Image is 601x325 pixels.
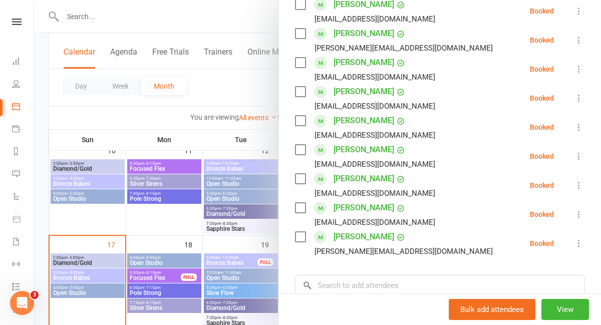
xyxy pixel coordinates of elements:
[334,55,394,71] a: [PERSON_NAME]
[315,71,435,84] div: [EMAIL_ADDRESS][DOMAIN_NAME]
[530,153,554,160] div: Booked
[315,245,493,258] div: [PERSON_NAME][EMAIL_ADDRESS][DOMAIN_NAME]
[449,299,535,320] button: Bulk add attendees
[334,229,394,245] a: [PERSON_NAME]
[12,119,35,141] a: Payments
[12,141,35,164] a: Reports
[541,299,589,320] button: View
[530,124,554,131] div: Booked
[530,95,554,102] div: Booked
[334,200,394,216] a: [PERSON_NAME]
[334,84,394,100] a: [PERSON_NAME]
[530,240,554,247] div: Booked
[12,74,35,96] a: People
[315,100,435,113] div: [EMAIL_ADDRESS][DOMAIN_NAME]
[530,37,554,44] div: Booked
[334,26,394,42] a: [PERSON_NAME]
[315,216,435,229] div: [EMAIL_ADDRESS][DOMAIN_NAME]
[334,142,394,158] a: [PERSON_NAME]
[31,291,39,299] span: 3
[530,182,554,189] div: Booked
[315,42,493,55] div: [PERSON_NAME][EMAIL_ADDRESS][DOMAIN_NAME]
[334,171,394,187] a: [PERSON_NAME]
[530,8,554,15] div: Booked
[10,291,34,315] iframe: Intercom live chat
[12,209,35,231] a: Product Sales
[315,158,435,171] div: [EMAIL_ADDRESS][DOMAIN_NAME]
[295,275,585,296] input: Search to add attendees
[530,211,554,218] div: Booked
[315,187,435,200] div: [EMAIL_ADDRESS][DOMAIN_NAME]
[334,113,394,129] a: [PERSON_NAME]
[530,66,554,73] div: Booked
[12,51,35,74] a: Dashboard
[12,96,35,119] a: Calendar
[315,129,435,142] div: [EMAIL_ADDRESS][DOMAIN_NAME]
[315,13,435,26] div: [EMAIL_ADDRESS][DOMAIN_NAME]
